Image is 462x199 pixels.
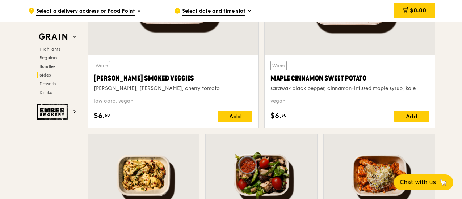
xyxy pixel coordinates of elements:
[94,111,105,121] span: $6.
[39,73,51,78] span: Sides
[270,98,429,105] div: vegan
[218,111,252,122] div: Add
[39,90,52,95] span: Drinks
[39,64,55,69] span: Bundles
[36,8,135,16] span: Select a delivery address or Food Point
[37,30,70,43] img: Grain web logo
[270,111,281,121] span: $6.
[281,112,287,118] span: 50
[94,73,252,83] div: [PERSON_NAME] Smoked Veggies
[394,111,429,122] div: Add
[182,8,245,16] span: Select date and time slot
[105,112,110,118] span: 50
[400,178,436,187] span: Chat with us
[94,98,252,105] div: low carb, vegan
[39,47,60,52] span: Highlights
[270,73,429,83] div: Maple Cinnamon Sweet Potato
[439,178,448,187] span: 🦙
[37,104,70,120] img: Ember Smokery web logo
[39,55,57,60] span: Regulars
[270,61,287,70] div: Warm
[410,7,426,14] span: $0.00
[270,85,429,92] div: sarawak black pepper, cinnamon-infused maple syrup, kale
[394,174,453,190] button: Chat with us🦙
[94,61,110,70] div: Warm
[39,81,56,86] span: Desserts
[94,85,252,92] div: [PERSON_NAME], [PERSON_NAME], cherry tomato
